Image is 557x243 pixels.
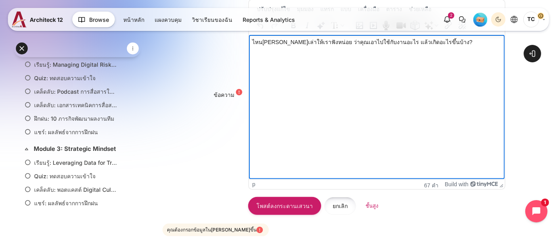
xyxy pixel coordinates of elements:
a: เคล็ดลับ: เอกสารเทคนิคการสื่อสารด้วย 6+7 [34,101,117,109]
a: แชร์: ผลลัพธ์จากการฝึกฝน [34,128,117,136]
img: A12 [12,12,27,27]
a: เรียนรู้: Managing Digital Risk (21 นาที) [34,60,117,69]
div: p [252,181,255,187]
a: Quiz: ทดสอบความเข้าใจ [34,172,117,180]
input: โพสต์ลงกระดานเสวนา [248,197,321,215]
span: Browse [89,15,109,24]
span: Architeck 12 [30,15,63,24]
a: แชร์: ผลลัพธ์จากการฝึกฝน [34,199,117,207]
button: Browse [72,12,115,27]
span: เครื่องมือ [358,5,379,13]
button: ยกเลิก [324,197,356,215]
span: ย่อ [23,145,31,153]
button: Light Mode Dark Mode [491,12,505,27]
a: แผงควบคุม [150,13,186,26]
div: Show notification window with 2 new notifications [440,12,454,27]
a: เคล็ดลับ: พอตแคสต์ Digital Culture for Digitalization (15 นาที) [34,185,117,194]
span: แทรก [320,5,334,13]
button: There are 0 unread conversations [455,12,469,27]
a: หน้าหลัก [119,13,149,26]
div: 2 [448,12,454,19]
button: Languages [507,12,521,27]
div: Dark Mode [492,13,504,25]
iframe: To enrich screen reader interactions, please activate Accessibility in Grammarly extension settings [249,35,505,179]
input: ชั้นสูง [358,198,386,214]
span: มุมมอง [297,5,314,13]
a: เรียนรู้: Leveraging Data for Transformation (48 นาที) [34,158,117,167]
div: Press the Up and Down arrow keys to resize the editor. [500,181,503,188]
a: Build with TinyMCE [445,181,498,187]
a: Module 3: Strategic Mindset [34,145,119,154]
a: Level #1 [470,12,490,27]
a: ฝึกฝน: 10 ภารกิจพัฒนาผลงานทีม [34,114,117,123]
i: ต้องการ [236,90,242,96]
span: ตาราง [386,5,402,13]
a: เคล็ดลับ: Podcast การสื่อสารให้ทรงพลังฉบับผู้นำ (32 นาที) [34,87,117,96]
button: 67 คำ [424,181,438,190]
a: Quiz: ทดสอบความเข้าใจ [34,74,117,82]
i: ช่องที่ต้องกรอก [256,226,264,234]
span: T C [523,12,539,27]
span: แบบ [341,5,351,13]
img: Level #1 [473,13,487,27]
a: วิชาเรียนของฉัน [187,13,237,26]
div: Level #1 [473,12,487,27]
label: ข้อความ [214,91,234,98]
span: ช่วยเหลือ [409,5,431,13]
a: เมนูผู้ใช้ [523,12,545,27]
span: ปรับปรุงแก้ไข [257,5,290,13]
a: Reports & Analytics [238,13,300,26]
div: คุณต้องกรอกข้อมูลใน[PERSON_NAME]ขึ้น [163,224,269,236]
a: A12 A12 Architeck 12 [12,12,66,27]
